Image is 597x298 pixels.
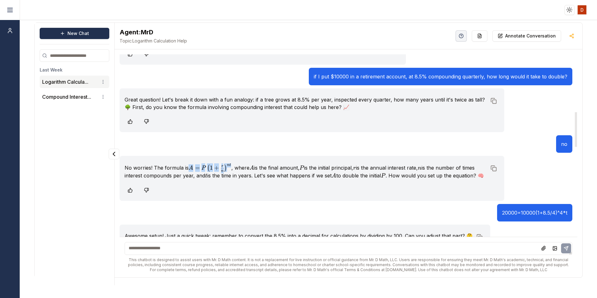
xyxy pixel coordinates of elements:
span: P [201,165,205,171]
div: This chatbot is designed to assist users with Mr. D Math content. It is not a replacement for liv... [125,257,572,272]
h2: MrD [120,28,187,37]
button: Conversation options [99,93,107,101]
p: if I put $10000 in a retirement account, at 8.5% compounding quarterly, how long would it take to... [314,73,567,80]
button: Compound Interest... [42,93,91,101]
button: Collapse panel [109,149,119,159]
button: Help Videos [456,30,467,42]
span: ( [207,165,210,172]
span: n [418,165,422,171]
p: no [561,140,567,148]
p: 20000=10000(1+8.5/4)^4*t [502,209,567,216]
span: A [332,173,336,179]
span: = [195,164,200,171]
span: P [381,173,385,179]
h3: Last Week [40,67,109,73]
button: New Chat [40,28,109,39]
button: Logarithm Calcula... [42,78,88,86]
span: A [249,165,254,171]
p: Great question! Let's break it down with a fun analogy: if a tree grows at 8.5% per year, inspect... [125,96,487,111]
button: Re-Fill Questions [472,30,487,42]
span: n [221,169,224,173]
p: Annotate Conversation [505,33,556,39]
span: t [205,173,207,179]
img: ACg8ocLIB5PdNesPi0PJqUeBq6cPoPY9C2iKYR-otIOmMQ8XHtBOTg=s96-c [578,5,587,14]
span: Logarithm Calculation Help [120,38,187,44]
span: + [214,164,219,171]
span: n [227,163,229,167]
span: A [189,165,193,171]
button: Conversation options [99,78,107,86]
p: No worries! The formula is , where is the final amount, is the initial principal, is the annual i... [125,163,487,180]
button: Annotate Conversation [492,30,561,42]
span: r [221,164,223,168]
span: t [229,163,231,167]
span: P [299,165,303,171]
span: r [353,165,356,171]
span: 1 [210,164,213,171]
p: Awesome setup! Just a quick tweak: remember to convert the 8.5% into a decimal for calculations b... [125,232,473,240]
span: ) [224,165,227,172]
